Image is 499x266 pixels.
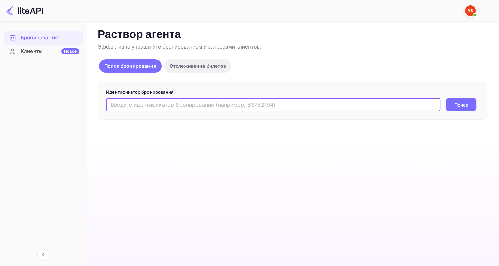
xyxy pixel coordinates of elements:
[454,101,468,108] ya-tr-span: Поиск
[21,48,42,55] ya-tr-span: Клиенты
[106,89,173,95] ya-tr-span: Идентификатор бронирования
[4,45,83,58] div: КлиентыНовое
[4,31,83,44] a: Бронирования
[64,49,77,54] ya-tr-span: Новое
[104,63,156,69] ya-tr-span: Поиск бронирования
[4,45,83,57] a: КлиентыНовое
[170,63,226,69] ya-tr-span: Отслеживание билетов
[446,98,476,111] button: Поиск
[5,5,43,16] img: Логотип LiteAPI
[106,98,440,111] input: Введите идентификатор бронирования (например, 63782194)
[21,34,58,42] ya-tr-span: Бронирования
[98,43,261,51] ya-tr-span: Эффективно управляйте бронированием и запросами клиентов.
[465,5,476,16] img: Служба Поддержки Яндекса
[37,249,49,261] button: Свернуть навигацию
[98,28,181,42] ya-tr-span: Раствор агента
